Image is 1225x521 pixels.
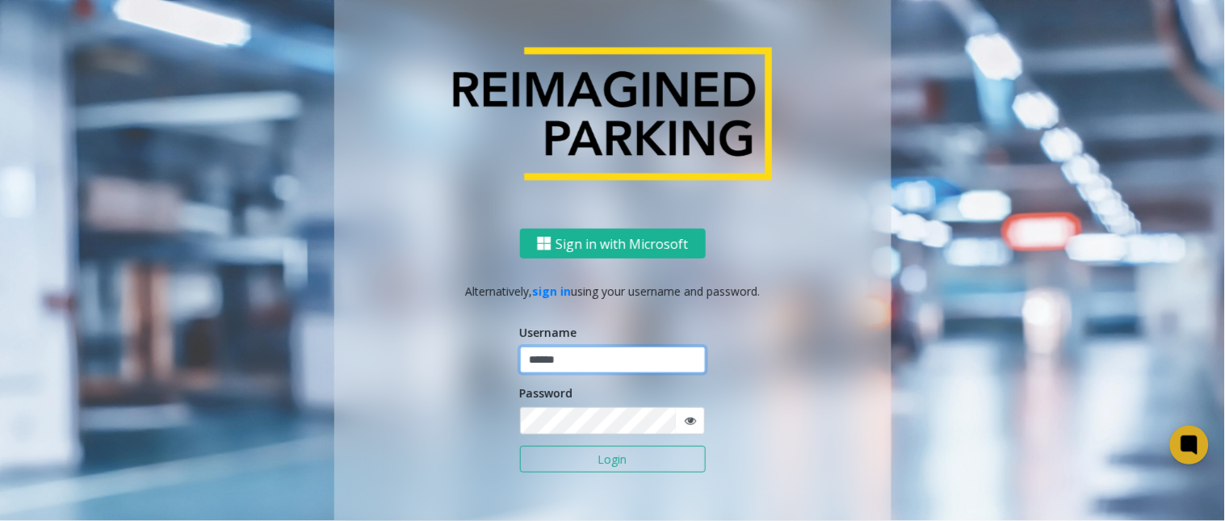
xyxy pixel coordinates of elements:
[520,446,706,473] button: Login
[532,284,571,299] a: sign in
[350,283,875,300] p: Alternatively, using your username and password.
[520,384,573,401] label: Password
[520,229,706,258] button: Sign in with Microsoft
[520,324,577,341] label: Username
